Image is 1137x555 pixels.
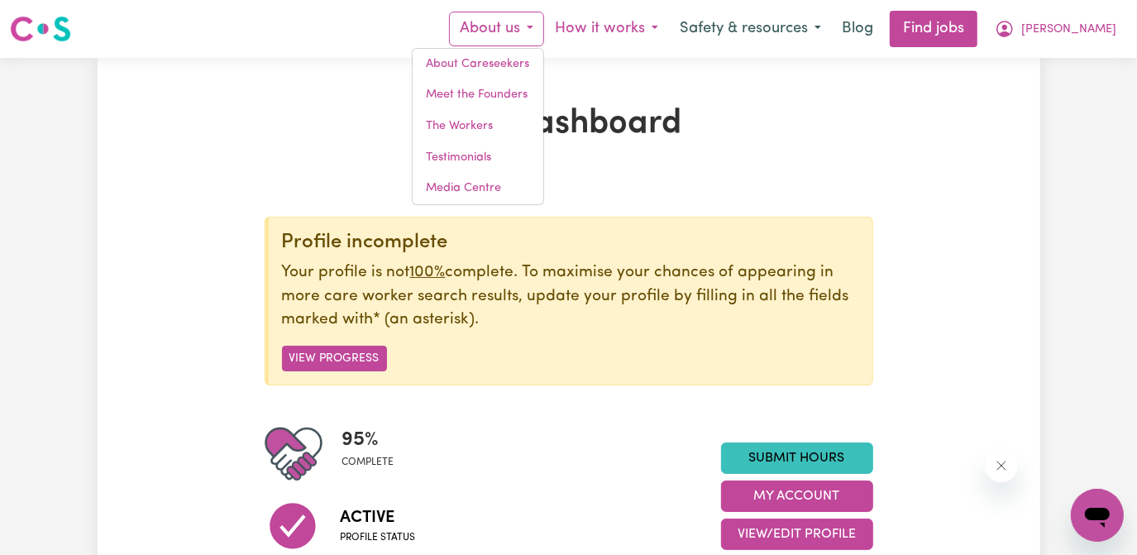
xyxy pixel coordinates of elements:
[282,231,859,255] div: Profile incomplete
[721,481,873,512] button: My Account
[721,519,873,550] button: View/Edit Profile
[669,12,832,46] button: Safety & resources
[832,11,883,47] a: Blog
[10,12,100,25] span: Need any help?
[341,530,416,545] span: Profile status
[985,449,1018,482] iframe: Close message
[721,443,873,474] a: Submit Hours
[413,111,543,142] a: The Workers
[410,265,446,280] u: 100%
[413,173,543,204] a: Media Centre
[1021,21,1116,39] span: [PERSON_NAME]
[10,10,71,48] a: Careseekers logo
[413,79,543,111] a: Meet the Founders
[984,12,1127,46] button: My Account
[412,48,544,205] div: About us
[282,346,387,371] button: View Progress
[282,261,859,333] p: Your profile is not complete. To maximise your chances of appearing in more care worker search re...
[10,14,71,44] img: Careseekers logo
[341,505,416,530] span: Active
[449,12,544,46] button: About us
[342,425,394,455] span: 95 %
[265,104,873,144] h1: My Dashboard
[1071,489,1124,542] iframe: Button to launch messaging window
[342,455,394,470] span: complete
[413,49,543,80] a: About Careseekers
[890,11,977,47] a: Find jobs
[374,312,475,328] span: an asterisk
[413,142,543,174] a: Testimonials
[342,425,408,483] div: Profile completeness: 95%
[544,12,669,46] button: How it works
